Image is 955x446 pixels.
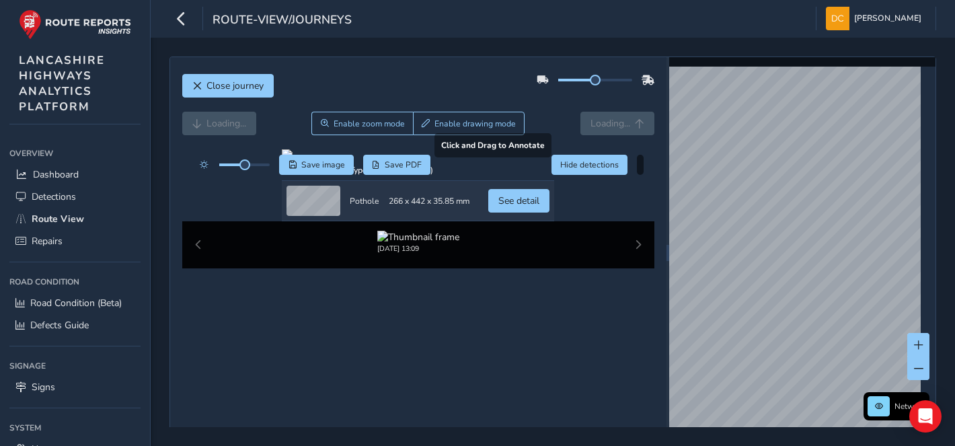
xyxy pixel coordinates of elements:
span: Route View [32,213,84,225]
span: Dashboard [33,168,79,181]
button: See detail [488,189,549,213]
span: [PERSON_NAME] [854,7,921,30]
a: Repairs [9,230,141,252]
button: Save [279,155,354,175]
img: rr logo [19,9,131,40]
span: Defects Guide [30,319,89,332]
div: Overview [9,143,141,163]
button: Zoom [311,112,413,135]
button: Hide detections [551,155,628,175]
span: Road Condition (Beta) [30,297,122,309]
div: Open Intercom Messenger [909,400,942,433]
span: Detections [32,190,76,203]
span: Hide detections [560,159,619,170]
a: Defects Guide [9,314,141,336]
button: PDF [363,155,431,175]
a: Dashboard [9,163,141,186]
a: Road Condition (Beta) [9,292,141,314]
a: Detections [9,186,141,208]
span: Signs [32,381,55,394]
span: Close journey [206,79,264,92]
span: Enable drawing mode [434,118,516,129]
span: route-view/journeys [213,11,352,30]
span: See detail [498,194,539,207]
div: System [9,418,141,438]
a: Route View [9,208,141,230]
button: [PERSON_NAME] [826,7,926,30]
div: [DATE] 13:09 [377,244,459,254]
span: LANCASHIRE HIGHWAYS ANALYTICS PLATFORM [19,52,105,114]
span: Save image [301,159,345,170]
button: Close journey [182,74,274,98]
button: Draw [413,112,525,135]
td: Pothole [345,181,384,221]
div: Road Condition [9,272,141,292]
img: diamond-layout [826,7,849,30]
span: Repairs [32,235,63,248]
span: Enable zoom mode [334,118,405,129]
div: Signage [9,356,141,376]
span: Save PDF [385,159,422,170]
img: Thumbnail frame [377,231,459,244]
span: Network [894,401,925,412]
a: Signs [9,376,141,398]
td: 266 x 442 x 35.85 mm [384,181,474,221]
